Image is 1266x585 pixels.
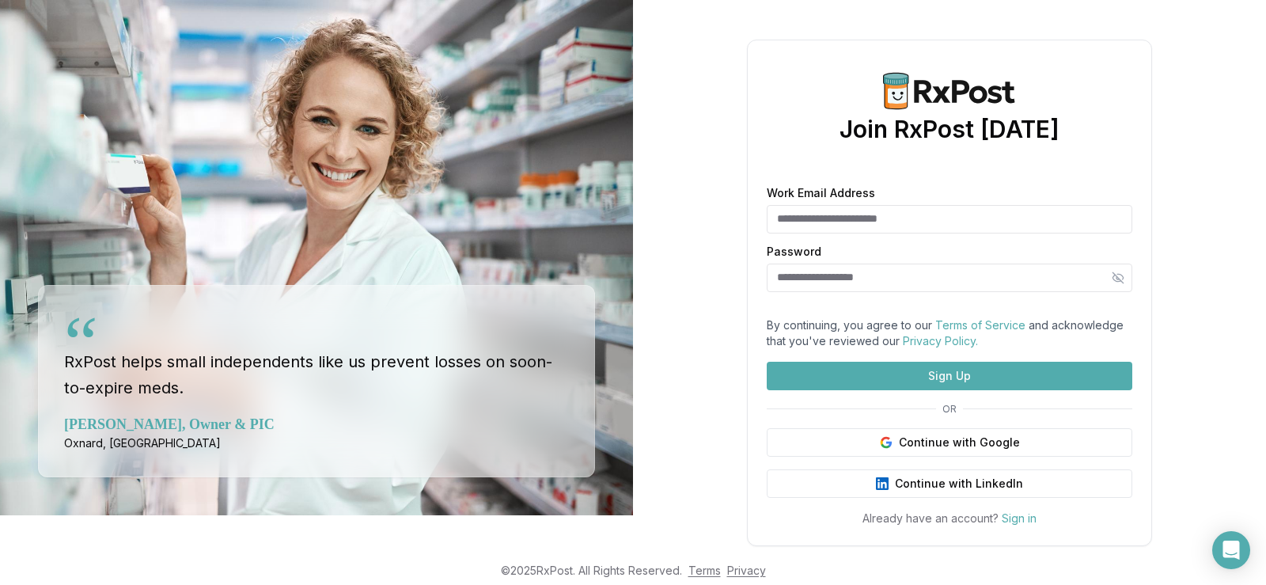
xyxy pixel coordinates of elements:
[688,564,721,577] a: Terms
[767,246,1132,257] label: Password
[767,428,1132,457] button: Continue with Google
[874,72,1025,110] img: RxPost Logo
[767,469,1132,498] button: Continue with LinkedIn
[862,511,999,525] span: Already have an account?
[903,334,978,348] a: Privacy Policy.
[767,317,1132,349] div: By continuing, you agree to our and acknowledge that you've reviewed our
[64,317,569,401] blockquote: RxPost helps small independents like us prevent losses on soon-to-expire meds.
[935,318,1025,332] a: Terms of Service
[880,436,893,449] img: Google
[876,477,889,490] img: LinkedIn
[64,413,569,435] div: [PERSON_NAME], Owner & PIC
[64,435,569,451] div: Oxnard, [GEOGRAPHIC_DATA]
[1002,511,1037,525] a: Sign in
[767,362,1132,390] button: Sign Up
[840,115,1059,143] h1: Join RxPost [DATE]
[767,188,1132,199] label: Work Email Address
[64,305,98,381] div: “
[1104,264,1132,292] button: Hide password
[936,403,963,416] span: OR
[1212,531,1250,569] div: Open Intercom Messenger
[727,564,766,577] a: Privacy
